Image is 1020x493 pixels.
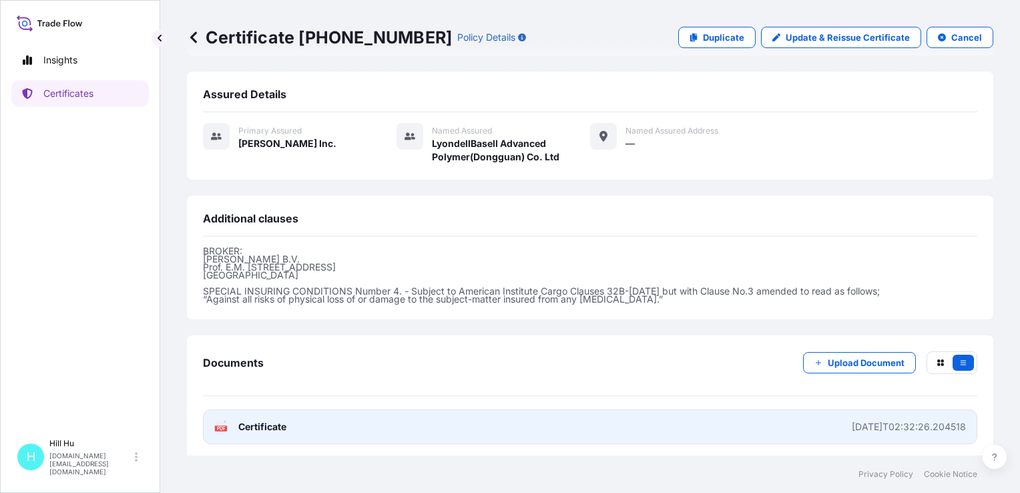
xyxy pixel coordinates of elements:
[43,87,93,100] p: Certificates
[703,31,744,44] p: Duplicate
[625,137,635,150] span: —
[203,356,264,369] span: Documents
[27,450,35,464] span: H
[858,469,913,480] a: Privacy Policy
[927,27,993,48] button: Cancel
[11,80,149,107] a: Certificates
[803,352,916,373] button: Upload Document
[203,247,977,303] p: BROKER: [PERSON_NAME] B.V. Prof. E.M. [STREET_ADDRESS] [GEOGRAPHIC_DATA] SPECIAL INSURING CONDITI...
[786,31,910,44] p: Update & Reissue Certificate
[678,27,756,48] a: Duplicate
[828,356,905,369] p: Upload Document
[625,126,718,136] span: Named Assured Address
[238,420,286,434] span: Certificate
[49,438,132,449] p: Hill Hu
[187,27,452,48] p: Certificate [PHONE_NUMBER]
[761,27,921,48] a: Update & Reissue Certificate
[924,469,977,480] a: Cookie Notice
[203,212,298,225] span: Additional clauses
[49,452,132,476] p: [DOMAIN_NAME][EMAIL_ADDRESS][DOMAIN_NAME]
[203,409,977,444] a: PDFCertificate[DATE]T02:32:26.204518
[951,31,982,44] p: Cancel
[203,88,286,101] span: Assured Details
[11,47,149,73] a: Insights
[217,426,226,431] text: PDF
[238,137,336,150] span: [PERSON_NAME] Inc.
[852,420,966,434] div: [DATE]T02:32:26.204518
[432,126,492,136] span: Named Assured
[457,31,515,44] p: Policy Details
[432,137,590,164] span: LyondellBasell Advanced Polymer(Dongguan) Co. Ltd
[43,53,77,67] p: Insights
[238,126,302,136] span: Primary assured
